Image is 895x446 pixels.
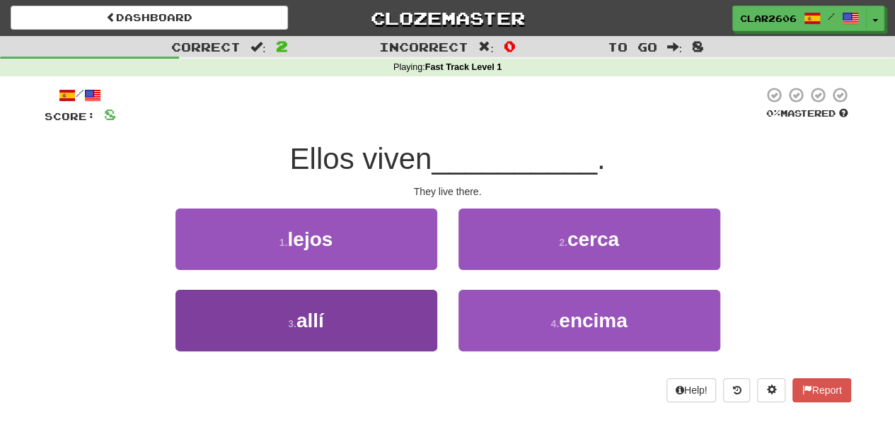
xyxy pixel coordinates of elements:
div: / [45,86,116,104]
span: 0 [504,37,516,54]
a: Dashboard [11,6,288,30]
span: lejos [287,228,333,250]
span: Incorrect [379,40,468,54]
button: 4.encima [458,290,720,351]
button: 2.cerca [458,209,720,270]
span: allí [296,310,324,331]
small: 4 . [550,318,559,329]
button: Help! [666,378,717,402]
span: : [478,41,494,53]
span: clar2606 [740,12,797,25]
div: They live there. [45,184,851,199]
small: 2 . [559,237,567,248]
span: . [597,142,606,175]
span: Score: [45,110,96,122]
span: Correct [171,40,241,54]
span: / [828,11,835,21]
span: 2 [276,37,288,54]
div: Mastered [763,107,851,120]
span: : [250,41,266,53]
span: cerca [567,228,619,250]
span: 0 % [766,107,780,119]
span: 8 [692,37,704,54]
span: encima [559,310,628,331]
span: : [666,41,682,53]
button: 1.lejos [175,209,437,270]
span: __________ [432,142,597,175]
a: clar2606 / [732,6,867,31]
button: Round history (alt+y) [723,378,750,402]
strong: Fast Track Level 1 [425,62,502,72]
small: 1 . [279,237,288,248]
a: Clozemaster [309,6,587,30]
button: 3.allí [175,290,437,351]
span: 8 [104,105,116,123]
span: Ellos viven [289,142,432,175]
small: 3 . [288,318,296,329]
button: Report [792,378,850,402]
span: To go [607,40,657,54]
